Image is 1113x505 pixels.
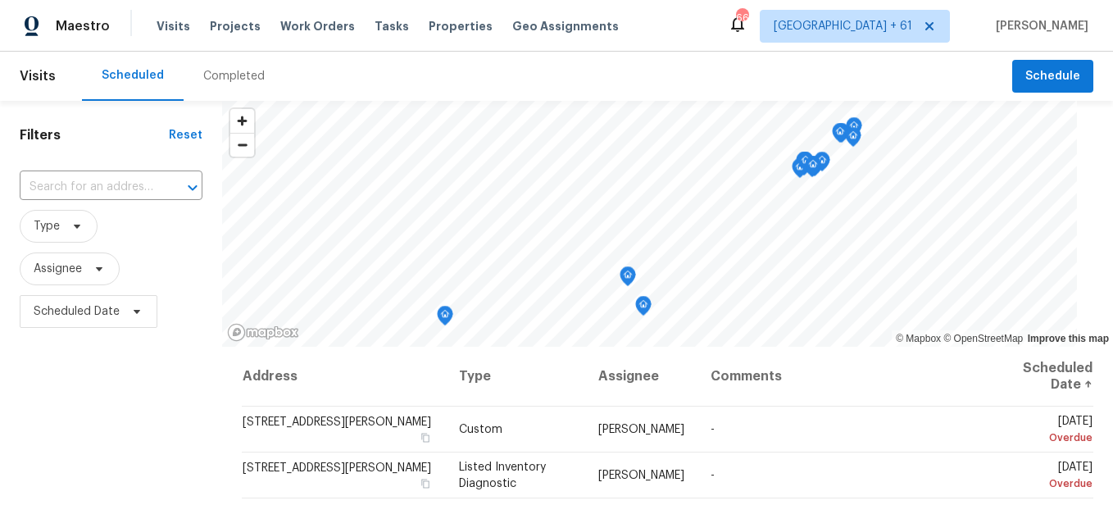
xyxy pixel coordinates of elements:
[446,347,585,407] th: Type
[243,416,431,428] span: [STREET_ADDRESS][PERSON_NAME]
[1028,333,1109,344] a: Improve this map
[157,18,190,34] span: Visits
[210,18,261,34] span: Projects
[805,156,821,181] div: Map marker
[943,333,1023,344] a: OpenStreetMap
[20,58,56,94] span: Visits
[227,323,299,342] a: Mapbox homepage
[56,18,110,34] span: Maestro
[598,424,684,435] span: [PERSON_NAME]
[989,18,1088,34] span: [PERSON_NAME]
[512,18,619,34] span: Geo Assignments
[437,306,453,331] div: Map marker
[984,347,1093,407] th: Scheduled Date ↑
[1025,66,1080,87] span: Schedule
[736,10,747,26] div: 662
[797,152,814,177] div: Map marker
[845,127,861,152] div: Map marker
[34,261,82,277] span: Assignee
[459,462,546,489] span: Listed Inventory Diagnostic
[34,303,120,320] span: Scheduled Date
[711,424,715,435] span: -
[243,462,431,474] span: [STREET_ADDRESS][PERSON_NAME]
[997,462,1093,492] span: [DATE]
[102,67,164,84] div: Scheduled
[375,20,409,32] span: Tasks
[418,476,433,491] button: Copy Address
[997,475,1093,492] div: Overdue
[792,158,808,184] div: Map marker
[846,117,862,143] div: Map marker
[1012,60,1093,93] button: Schedule
[242,347,446,407] th: Address
[230,109,254,133] button: Zoom in
[774,18,912,34] span: [GEOGRAPHIC_DATA] + 61
[230,133,254,157] button: Zoom out
[203,68,265,84] div: Completed
[20,127,169,143] h1: Filters
[997,416,1093,446] span: [DATE]
[814,152,830,177] div: Map marker
[832,123,848,148] div: Map marker
[997,430,1093,446] div: Overdue
[280,18,355,34] span: Work Orders
[181,176,204,199] button: Open
[585,347,697,407] th: Assignee
[169,127,202,143] div: Reset
[896,333,941,344] a: Mapbox
[711,470,715,481] span: -
[796,152,812,177] div: Map marker
[697,347,984,407] th: Comments
[620,266,636,292] div: Map marker
[598,470,684,481] span: [PERSON_NAME]
[418,430,433,445] button: Copy Address
[34,218,60,234] span: Type
[635,296,652,321] div: Map marker
[429,18,493,34] span: Properties
[222,101,1077,347] canvas: Map
[20,175,157,200] input: Search for an address...
[459,424,502,435] span: Custom
[230,134,254,157] span: Zoom out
